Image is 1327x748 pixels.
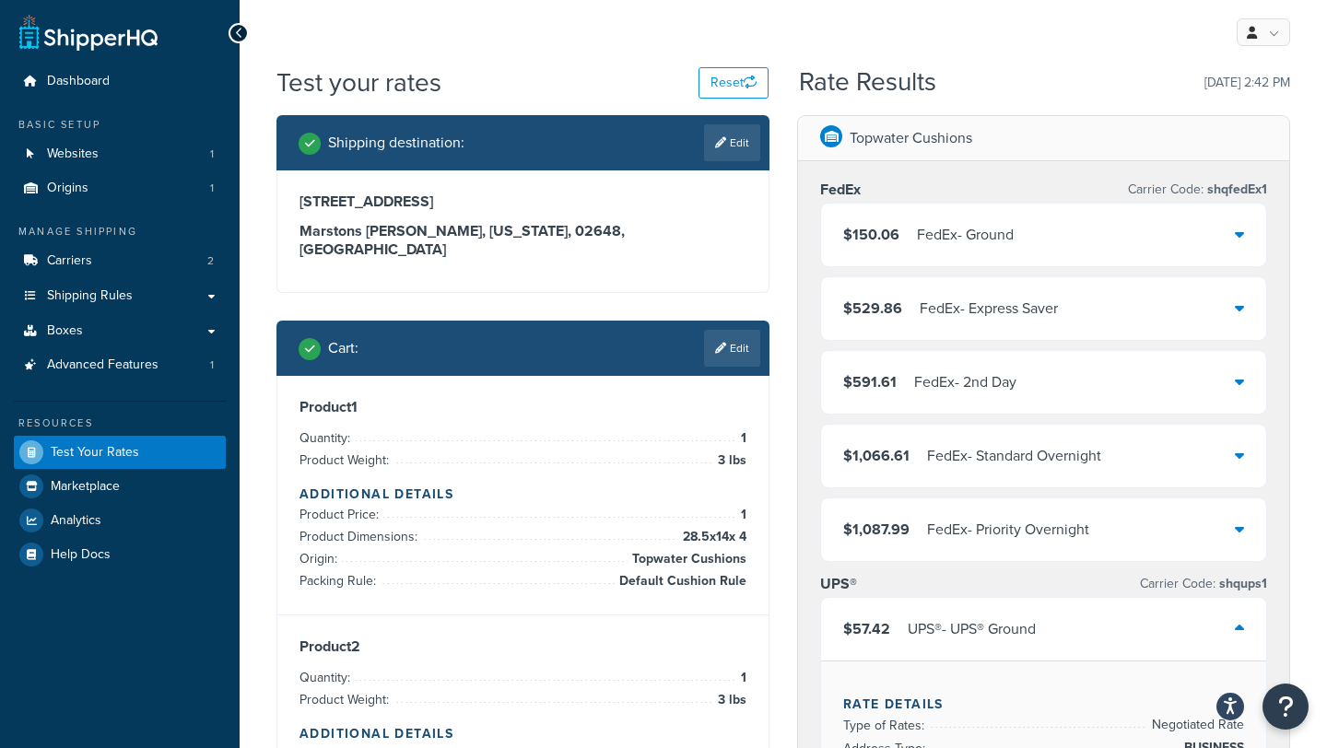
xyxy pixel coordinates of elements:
span: 1 [736,667,746,689]
h4: Additional Details [299,485,746,504]
span: $150.06 [843,224,899,245]
div: Resources [14,415,226,431]
span: Product Price: [299,505,383,524]
span: 3 lbs [713,689,746,711]
span: Topwater Cushions [628,548,746,570]
span: Product Weight: [299,690,393,709]
a: Websites1 [14,137,226,171]
h2: Shipping destination : [328,134,464,151]
a: Boxes [14,314,226,348]
span: Product Weight: [299,450,393,470]
span: Advanced Features [47,357,159,373]
h4: Additional Details [299,724,746,743]
span: Websites [47,146,99,162]
div: FedEx - Ground [917,222,1014,248]
a: Shipping Rules [14,279,226,313]
span: 28.5 x 14 x 4 [678,526,746,548]
span: Marketplace [51,479,120,495]
h3: Product 2 [299,637,746,656]
span: Type of Rates: [843,716,929,735]
a: Help Docs [14,538,226,571]
span: Default Cushion Rule [615,570,746,592]
span: shqups1 [1215,574,1267,593]
li: Advanced Features [14,348,226,382]
a: Edit [704,330,760,367]
h2: Cart : [328,340,358,356]
span: Help Docs [51,547,111,563]
span: $529.86 [843,298,902,319]
h2: Rate Results [799,68,936,97]
span: Shipping Rules [47,288,133,304]
div: FedEx - 2nd Day [914,369,1016,395]
a: Advanced Features1 [14,348,226,382]
li: Origins [14,171,226,205]
a: Analytics [14,504,226,537]
h4: Rate Details [843,695,1244,714]
h1: Test your rates [276,64,441,100]
div: Manage Shipping [14,224,226,240]
a: Edit [704,124,760,161]
a: Origins1 [14,171,226,205]
h3: UPS® [820,575,857,593]
span: Packing Rule: [299,571,381,590]
p: Carrier Code: [1128,177,1267,203]
span: shqfedEx1 [1204,180,1267,199]
span: $1,087.99 [843,519,910,540]
li: Websites [14,137,226,171]
span: $591.61 [843,371,897,392]
span: Origins [47,181,88,196]
span: Origin: [299,549,342,568]
div: UPS® - UPS® Ground [908,616,1036,642]
h3: Marstons [PERSON_NAME], [US_STATE], 02648 , [GEOGRAPHIC_DATA] [299,222,746,259]
span: 3 lbs [713,450,746,472]
p: Carrier Code: [1140,571,1267,597]
span: Test Your Rates [51,445,139,461]
p: Topwater Cushions [850,125,972,151]
span: Dashboard [47,74,110,89]
span: Analytics [51,513,101,529]
a: Carriers2 [14,244,226,278]
span: Negotiated Rate [1147,714,1244,736]
a: Test Your Rates [14,436,226,469]
p: [DATE] 2:42 PM [1204,70,1290,96]
div: FedEx - Standard Overnight [927,443,1101,469]
a: Marketplace [14,470,226,503]
span: Product Dimensions: [299,527,422,546]
span: 1 [736,504,746,526]
div: Basic Setup [14,117,226,133]
span: 1 [210,146,214,162]
div: FedEx - Priority Overnight [927,517,1089,543]
h3: FedEx [820,181,861,199]
span: Boxes [47,323,83,339]
span: 1 [210,181,214,196]
li: Carriers [14,244,226,278]
button: Open Resource Center [1262,684,1309,730]
a: Dashboard [14,64,226,99]
span: $57.42 [843,618,890,639]
h3: Product 1 [299,398,746,416]
h3: [STREET_ADDRESS] [299,193,746,211]
button: Reset [699,67,769,99]
span: Carriers [47,253,92,269]
span: $1,066.61 [843,445,910,466]
span: 2 [207,253,214,269]
div: FedEx - Express Saver [920,296,1058,321]
span: Quantity: [299,668,355,687]
span: 1 [736,427,746,450]
span: 1 [210,357,214,373]
span: Quantity: [299,428,355,448]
